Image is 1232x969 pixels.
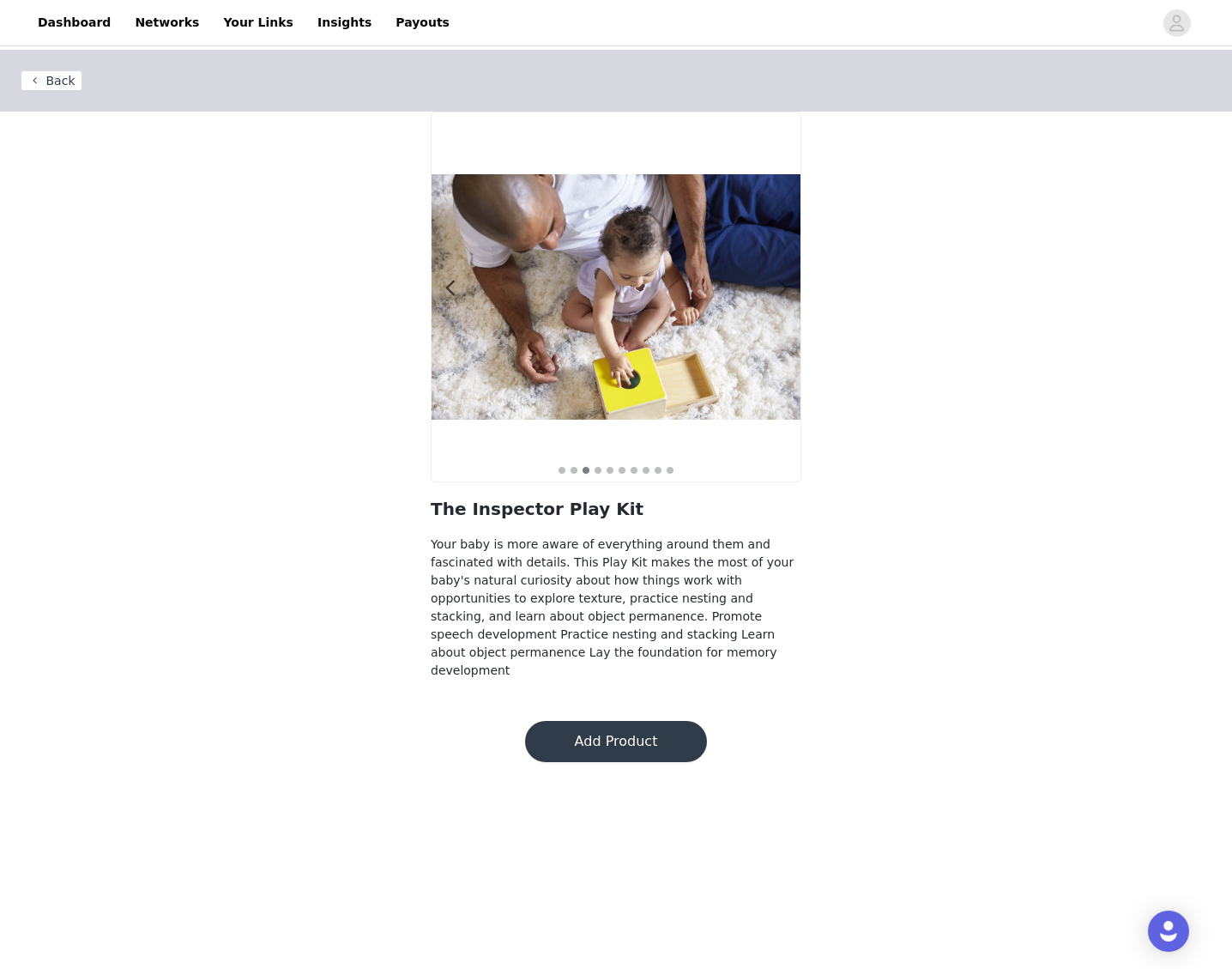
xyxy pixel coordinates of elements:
[582,466,590,475] button: 3
[385,3,460,42] a: Payouts
[307,3,382,42] a: Insights
[213,3,304,42] a: Your Links
[21,70,82,91] button: Back
[606,466,614,475] button: 5
[642,466,650,475] button: 8
[594,466,602,475] button: 4
[558,466,566,475] button: 1
[431,536,801,680] h4: Your baby is more aware of everything around them and fascinated with details. This Play Kit make...
[27,3,121,42] a: Dashboard
[124,3,209,42] a: Networks
[630,466,638,475] button: 7
[618,466,626,475] button: 6
[432,174,800,421] img: Child playing with the Ball Drop Box by Lovevery
[1169,9,1185,37] div: avatar
[666,466,674,475] button: 10
[1148,911,1189,952] div: Open Intercom Messenger
[431,496,801,522] h2: The Inspector Play Kit
[570,466,578,475] button: 2
[525,721,707,762] button: Add Product
[654,466,662,475] button: 9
